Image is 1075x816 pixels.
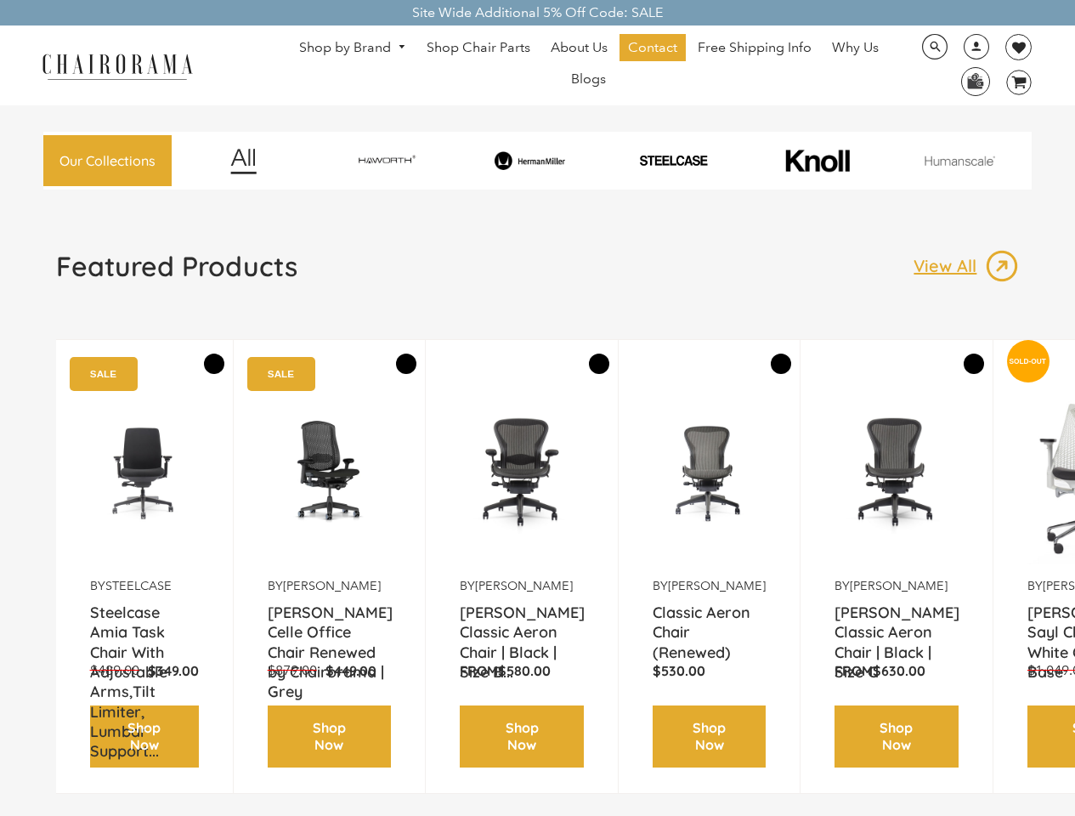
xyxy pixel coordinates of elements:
img: image_7_14f0750b-d084-457f-979a-a1ab9f6582c4.png [318,148,456,173]
span: About Us [551,39,608,57]
p: From [460,662,584,680]
img: image_10_1.png [748,148,886,173]
span: Why Us [832,39,879,57]
a: [PERSON_NAME] Classic Aeron Chair | Black | Size C [835,603,959,645]
button: Add to Wishlist [771,354,791,374]
span: $349.00 [148,662,199,679]
a: Shop Now [835,705,959,768]
span: Shop Chair Parts [427,39,530,57]
img: PHOTO-2024-07-09-00-53-10-removebg-preview.png [604,154,743,167]
a: Classic Aeron Chair (Renewed) - chairorama Classic Aeron Chair (Renewed) - chairorama [653,365,766,578]
img: Amia Chair by chairorama.com [90,365,199,578]
a: Free Shipping Info [689,34,820,61]
img: image_12.png [196,148,291,174]
a: Shop Now [653,705,766,768]
a: [PERSON_NAME] [283,578,381,593]
a: Classic Aeron Chair (Renewed) [653,603,766,645]
a: Shop Now [460,705,584,768]
button: Add to Wishlist [964,354,984,374]
text: SALE [89,368,116,379]
p: by [653,578,766,594]
a: [PERSON_NAME] [850,578,948,593]
a: Why Us [823,34,887,61]
p: by [835,578,959,594]
text: SOLD-OUT [1009,357,1046,365]
span: Free Shipping Info [698,39,812,57]
p: by [268,578,392,594]
a: View All [914,249,1019,283]
img: WhatsApp_Image_2024-07-12_at_16.23.01.webp [962,68,988,93]
a: Herman Miller Classic Aeron Chair | Black | Size C - chairorama Herman Miller Classic Aeron Chair... [835,365,959,578]
h1: Featured Products [56,249,297,283]
img: Herman Miller Classic Aeron Chair | Black | Size B (Renewed) - chairorama [460,365,584,578]
p: by [460,578,584,594]
img: image_11.png [891,156,1029,166]
a: Shop Now [90,705,199,768]
span: $630.00 [873,662,925,679]
a: Steelcase Amia Task Chair With Adjustable Arms,Tilt Limiter, Lumbar Support... [90,603,199,645]
nav: DesktopNavigation [274,34,903,97]
span: Blogs [571,71,606,88]
span: $530.00 [653,662,705,679]
a: Herman Miller Classic Aeron Chair | Black | Size B (Renewed) - chairorama Herman Miller Classic A... [460,365,584,578]
a: About Us [542,34,616,61]
button: Add to Wishlist [204,354,224,374]
a: Steelcase [105,578,172,593]
a: [PERSON_NAME] Classic Aeron Chair | Black | Size B... [460,603,584,645]
a: Shop by Brand [291,35,415,61]
p: From [835,662,959,680]
span: Contact [628,39,677,57]
a: Shop Chair Parts [418,34,539,61]
p: by [90,578,199,594]
a: Contact [620,34,686,61]
img: image_13.png [985,249,1019,283]
a: Blogs [563,65,614,93]
button: Add to Wishlist [589,354,609,374]
text: SALE [267,368,293,379]
span: $879.00 [268,662,317,678]
img: image_8_173eb7e0-7579-41b4-bc8e-4ba0b8ba93e8.png [461,151,599,169]
img: chairorama [32,51,202,81]
span: $489.00 [90,662,139,678]
img: Herman Miller Celle Office Chair Renewed by Chairorama | Grey - chairorama [268,365,392,578]
p: View All [914,255,985,277]
a: Our Collections [43,135,172,187]
span: $580.00 [498,662,551,679]
a: [PERSON_NAME] [668,578,766,593]
span: $449.00 [325,662,376,679]
button: Add to Wishlist [396,354,416,374]
a: Featured Products [56,249,297,297]
a: [PERSON_NAME] Celle Office Chair Renewed by Chairorama | Grey [268,603,392,645]
img: Classic Aeron Chair (Renewed) - chairorama [653,365,766,578]
a: Shop Now [268,705,392,768]
a: Amia Chair by chairorama.com Renewed Amia Chair chairorama.com [90,365,199,578]
a: [PERSON_NAME] [475,578,573,593]
img: Herman Miller Classic Aeron Chair | Black | Size C - chairorama [835,365,959,578]
a: Herman Miller Celle Office Chair Renewed by Chairorama | Grey - chairorama Herman Miller Celle Of... [268,365,392,578]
